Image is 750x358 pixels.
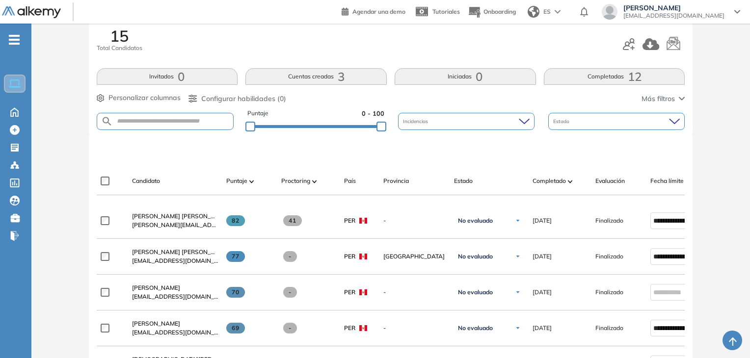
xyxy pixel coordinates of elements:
[344,252,355,261] span: PER
[528,6,539,18] img: world
[544,68,685,85] button: Completadas12
[398,113,535,130] div: Incidencias
[458,253,493,260] span: No evaluado
[97,68,238,85] button: Invitados0
[362,109,384,118] span: 0 - 100
[432,8,460,15] span: Tutoriales
[132,319,218,328] a: [PERSON_NAME]
[283,251,297,262] span: -
[108,93,181,103] span: Personalizar columnas
[458,288,493,296] span: No evaluado
[201,94,286,104] span: Configurar habilidades (0)
[97,44,142,52] span: Total Candidatos
[226,251,245,262] span: 77
[9,39,20,41] i: -
[132,283,218,292] a: [PERSON_NAME]
[247,109,268,118] span: Puntaje
[595,252,623,261] span: Finalizado
[623,12,724,20] span: [EMAIL_ADDRESS][DOMAIN_NAME]
[283,287,297,298] span: -
[454,177,473,185] span: Estado
[533,216,552,225] span: [DATE]
[132,212,218,221] a: [PERSON_NAME] [PERSON_NAME]
[132,320,180,327] span: [PERSON_NAME]
[515,254,521,259] img: Ícono de flecha
[595,216,623,225] span: Finalizado
[132,212,230,220] span: [PERSON_NAME] [PERSON_NAME]
[132,328,218,337] span: [EMAIL_ADDRESS][DOMAIN_NAME]
[543,7,551,16] span: ES
[101,115,113,128] img: SEARCH_ALT
[226,215,245,226] span: 82
[533,177,566,185] span: Completado
[226,177,247,185] span: Puntaje
[403,118,430,125] span: Incidencias
[533,324,552,332] span: [DATE]
[132,292,218,301] span: [EMAIL_ADDRESS][DOMAIN_NAME]
[383,288,446,297] span: -
[342,5,405,17] a: Agendar una demo
[395,68,536,85] button: Iniciadas0
[483,8,516,15] span: Onboarding
[359,254,367,259] img: PER
[568,180,573,183] img: [missing "en.ARROW_ALT" translation]
[281,177,310,185] span: Proctoring
[344,216,355,225] span: PER
[283,323,297,333] span: -
[132,221,218,230] span: [PERSON_NAME][EMAIL_ADDRESS][PERSON_NAME][DOMAIN_NAME]
[344,177,356,185] span: País
[468,1,516,23] button: Onboarding
[2,6,61,19] img: Logo
[383,252,446,261] span: [GEOGRAPHIC_DATA]
[132,256,218,265] span: [EMAIL_ADDRESS][DOMAIN_NAME]
[383,177,409,185] span: Provincia
[642,94,675,104] span: Más filtros
[132,248,246,256] span: [PERSON_NAME] [PERSON_NAME] Pinco
[515,218,521,224] img: Ícono de flecha
[132,177,160,185] span: Candidato
[188,94,286,104] button: Configurar habilidades (0)
[548,113,685,130] div: Estado
[515,289,521,295] img: Ícono de flecha
[245,68,387,85] button: Cuentas creadas3
[359,289,367,295] img: PER
[383,324,446,332] span: -
[642,94,685,104] button: Más filtros
[650,177,684,185] span: Fecha límite
[623,4,724,12] span: [PERSON_NAME]
[249,180,254,183] img: [missing "en.ARROW_ALT" translation]
[359,325,367,331] img: PER
[132,248,218,256] a: [PERSON_NAME] [PERSON_NAME] Pinco
[283,215,302,226] span: 41
[359,218,367,224] img: PER
[458,324,493,332] span: No evaluado
[595,177,625,185] span: Evaluación
[97,93,181,103] button: Personalizar columnas
[110,28,129,44] span: 15
[595,324,623,332] span: Finalizado
[595,288,623,297] span: Finalizado
[226,287,245,298] span: 70
[132,284,180,291] span: [PERSON_NAME]
[383,216,446,225] span: -
[515,325,521,331] img: Ícono de flecha
[555,10,561,14] img: arrow
[458,217,493,225] span: No evaluado
[553,118,571,125] span: Estado
[533,252,552,261] span: [DATE]
[312,180,317,183] img: [missing "en.ARROW_ALT" translation]
[533,288,552,297] span: [DATE]
[226,323,245,333] span: 69
[344,288,355,297] span: PER
[352,8,405,15] span: Agendar una demo
[344,324,355,332] span: PER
